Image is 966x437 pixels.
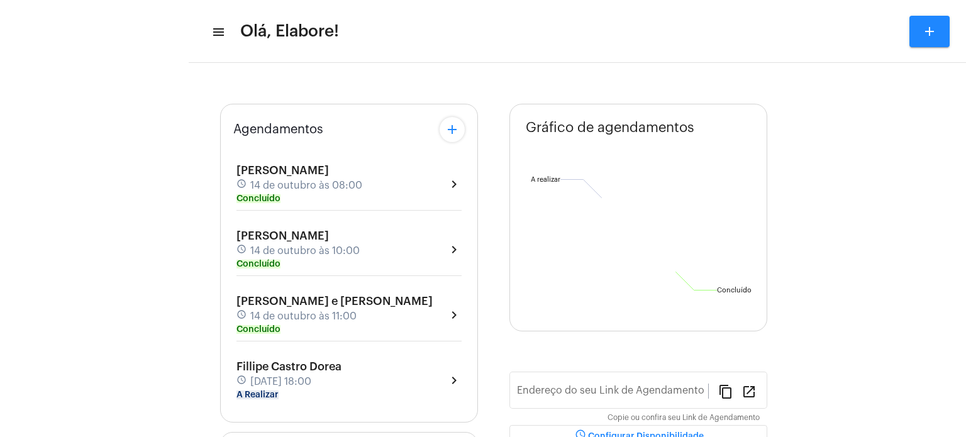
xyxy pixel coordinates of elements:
span: Olá, Elabore! [240,21,339,41]
mat-icon: chevron_right [447,177,462,192]
mat-icon: chevron_right [447,242,462,257]
mat-chip: A Realizar [236,390,279,399]
mat-icon: sidenav icon [211,25,224,40]
span: [DATE] 18:00 [250,376,311,387]
span: 14 de outubro às 10:00 [250,245,360,257]
span: [PERSON_NAME] [236,230,329,241]
mat-icon: schedule [236,309,248,323]
mat-chip: Concluído [236,260,280,268]
span: [PERSON_NAME] [236,165,329,176]
mat-chip: Concluído [236,194,280,203]
span: 14 de outubro às 08:00 [250,180,362,191]
mat-icon: chevron_right [447,373,462,388]
mat-icon: schedule [236,179,248,192]
span: Fillipe Castro Dorea [236,361,341,372]
mat-icon: open_in_new [741,384,757,399]
mat-icon: chevron_right [447,307,462,323]
span: [PERSON_NAME] e [PERSON_NAME] [236,296,433,307]
text: A realizar [531,176,560,183]
mat-icon: add [445,122,460,137]
text: Concluído [717,287,752,294]
mat-hint: Copie ou confira seu Link de Agendamento [608,414,760,423]
input: Link [517,387,708,399]
mat-icon: schedule [236,244,248,258]
span: Agendamentos [233,123,323,136]
mat-chip: Concluído [236,325,280,334]
mat-icon: schedule [236,375,248,389]
mat-icon: add [922,24,937,39]
span: 14 de outubro às 11:00 [250,311,357,322]
span: Gráfico de agendamentos [526,120,694,135]
mat-icon: content_copy [718,384,733,399]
